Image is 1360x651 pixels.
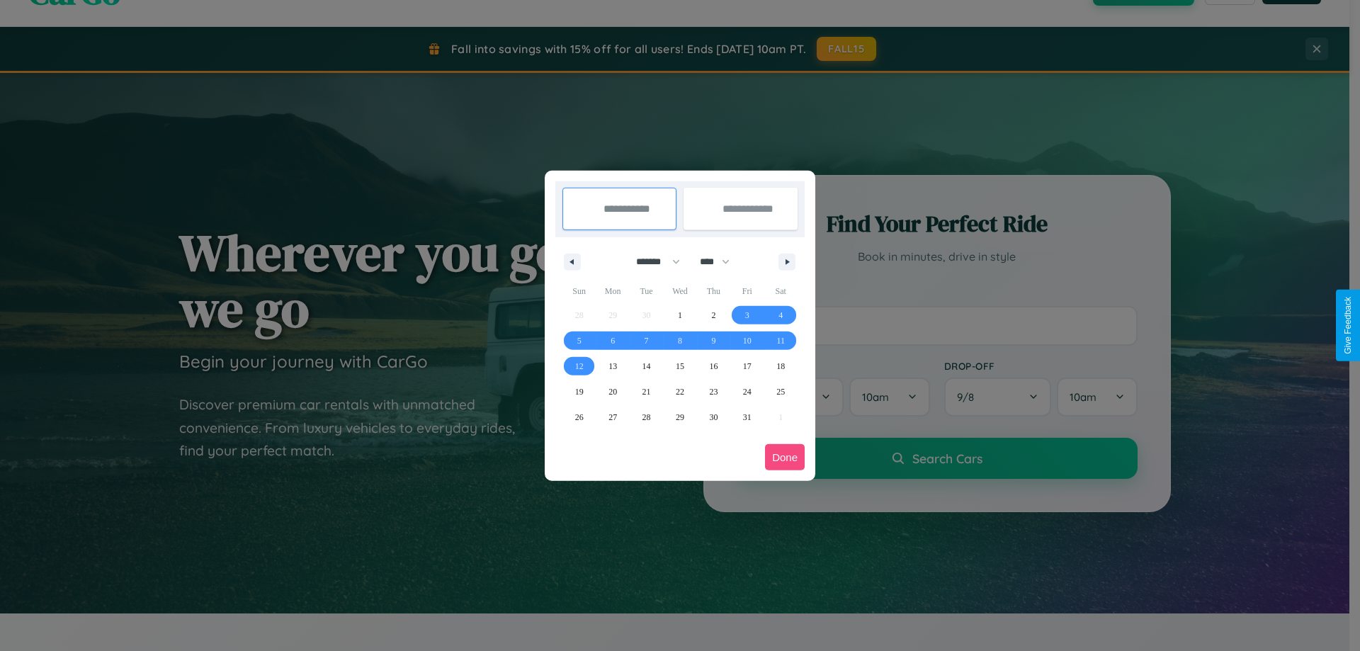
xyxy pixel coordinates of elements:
button: 7 [630,328,663,353]
button: 15 [663,353,696,379]
button: 24 [730,379,764,404]
span: Sat [764,280,798,302]
span: 29 [676,404,684,430]
span: 25 [776,379,785,404]
button: 22 [663,379,696,404]
span: 1 [678,302,682,328]
span: 27 [608,404,617,430]
span: 4 [778,302,783,328]
span: 2 [711,302,715,328]
span: Mon [596,280,629,302]
span: 10 [743,328,752,353]
button: 27 [596,404,629,430]
span: Wed [663,280,696,302]
span: 11 [776,328,785,353]
button: 13 [596,353,629,379]
button: 8 [663,328,696,353]
span: 8 [678,328,682,353]
button: 14 [630,353,663,379]
span: Sun [562,280,596,302]
button: 5 [562,328,596,353]
span: 15 [676,353,684,379]
button: 25 [764,379,798,404]
button: 10 [730,328,764,353]
span: 18 [776,353,785,379]
button: 21 [630,379,663,404]
button: 20 [596,379,629,404]
button: 29 [663,404,696,430]
span: 7 [645,328,649,353]
span: 24 [743,379,752,404]
button: 9 [697,328,730,353]
span: 5 [577,328,582,353]
span: 26 [575,404,584,430]
button: 2 [697,302,730,328]
button: 30 [697,404,730,430]
span: 31 [743,404,752,430]
button: 17 [730,353,764,379]
span: 21 [642,379,651,404]
button: Done [765,444,805,470]
button: 19 [562,379,596,404]
button: 26 [562,404,596,430]
span: 16 [709,353,718,379]
span: 20 [608,379,617,404]
button: 3 [730,302,764,328]
span: 28 [642,404,651,430]
span: Thu [697,280,730,302]
span: 30 [709,404,718,430]
span: 23 [709,379,718,404]
span: 9 [711,328,715,353]
div: Give Feedback [1343,297,1353,354]
button: 6 [596,328,629,353]
span: 3 [745,302,749,328]
span: Fri [730,280,764,302]
button: 11 [764,328,798,353]
span: 14 [642,353,651,379]
button: 1 [663,302,696,328]
span: 19 [575,379,584,404]
button: 18 [764,353,798,379]
span: Tue [630,280,663,302]
button: 4 [764,302,798,328]
span: 12 [575,353,584,379]
span: 6 [611,328,615,353]
button: 23 [697,379,730,404]
span: 17 [743,353,752,379]
span: 22 [676,379,684,404]
button: 31 [730,404,764,430]
button: 12 [562,353,596,379]
button: 28 [630,404,663,430]
span: 13 [608,353,617,379]
button: 16 [697,353,730,379]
